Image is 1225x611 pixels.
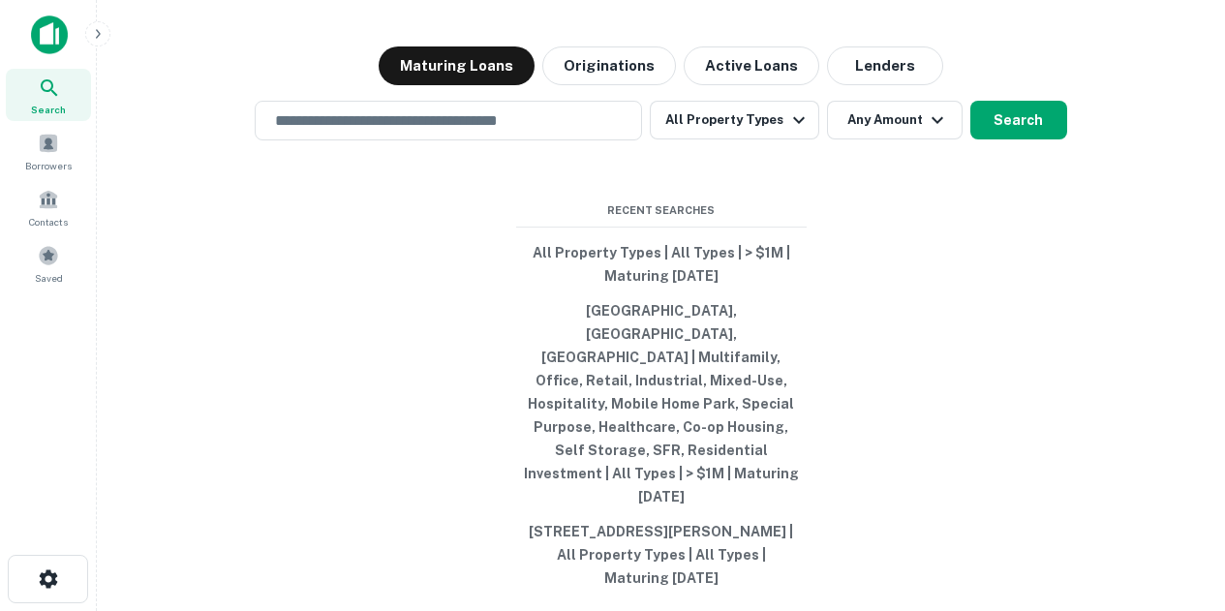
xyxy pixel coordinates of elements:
[516,235,807,293] button: All Property Types | All Types | > $1M | Maturing [DATE]
[29,214,68,229] span: Contacts
[516,202,807,219] span: Recent Searches
[650,101,818,139] button: All Property Types
[1128,456,1225,549] iframe: Chat Widget
[35,270,63,286] span: Saved
[25,158,72,173] span: Borrowers
[6,69,91,121] a: Search
[827,101,963,139] button: Any Amount
[516,514,807,596] button: [STREET_ADDRESS][PERSON_NAME] | All Property Types | All Types | Maturing [DATE]
[542,46,676,85] button: Originations
[970,101,1067,139] button: Search
[516,293,807,514] button: [GEOGRAPHIC_DATA], [GEOGRAPHIC_DATA], [GEOGRAPHIC_DATA] | Multifamily, Office, Retail, Industrial...
[6,125,91,177] a: Borrowers
[6,181,91,233] a: Contacts
[6,237,91,290] a: Saved
[379,46,535,85] button: Maturing Loans
[31,15,68,54] img: capitalize-icon.png
[31,102,66,117] span: Search
[827,46,943,85] button: Lenders
[684,46,819,85] button: Active Loans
